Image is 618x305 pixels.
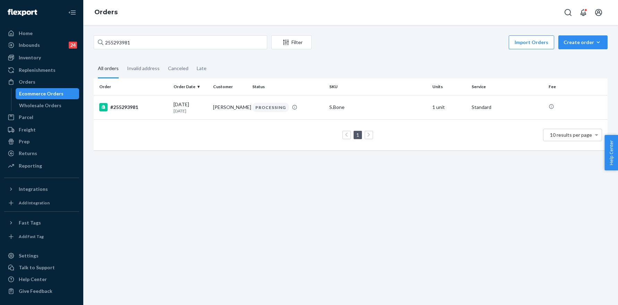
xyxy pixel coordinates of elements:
[19,30,33,37] div: Home
[327,78,429,95] th: SKU
[4,184,79,195] button: Integrations
[272,39,311,46] div: Filter
[19,114,33,121] div: Parcel
[4,250,79,261] a: Settings
[564,39,602,46] div: Create order
[94,8,118,16] a: Orders
[576,6,590,19] button: Open notifications
[19,90,64,97] div: Ecommerce Orders
[249,78,327,95] th: Status
[558,35,608,49] button: Create order
[98,59,119,78] div: All orders
[4,28,79,39] a: Home
[19,42,40,49] div: Inbounds
[94,78,171,95] th: Order
[19,54,41,61] div: Inventory
[4,274,79,285] a: Help Center
[4,136,79,147] a: Prep
[469,78,546,95] th: Service
[4,124,79,135] a: Freight
[19,288,52,295] div: Give Feedback
[252,103,289,112] div: PROCESSING
[355,132,361,138] a: Page 1 is your current page
[604,135,618,170] button: Help Center
[89,2,123,23] ol: breadcrumbs
[65,6,79,19] button: Close Navigation
[213,84,247,90] div: Customer
[4,76,79,87] a: Orders
[210,95,250,119] td: [PERSON_NAME]
[561,6,575,19] button: Open Search Box
[19,78,35,85] div: Orders
[173,108,208,114] p: [DATE]
[8,9,37,16] img: Flexport logo
[592,6,606,19] button: Open account menu
[16,88,79,99] a: Ecommerce Orders
[19,276,47,283] div: Help Center
[171,78,210,95] th: Order Date
[19,219,41,226] div: Fast Tags
[4,262,79,273] a: Talk to Support
[4,52,79,63] a: Inventory
[4,231,79,242] a: Add Fast Tag
[19,252,39,259] div: Settings
[19,126,36,133] div: Freight
[19,138,29,145] div: Prep
[19,150,37,157] div: Returns
[4,148,79,159] a: Returns
[509,35,554,49] button: Import Orders
[4,197,79,209] a: Add Integration
[430,78,469,95] th: Units
[127,59,160,77] div: Invalid address
[94,35,267,49] input: Search orders
[69,42,77,49] div: 24
[173,101,208,114] div: [DATE]
[168,59,188,77] div: Canceled
[271,35,312,49] button: Filter
[430,95,469,119] td: 1 unit
[4,112,79,123] a: Parcel
[19,200,50,206] div: Add Integration
[99,103,168,111] div: #255293981
[4,286,79,297] button: Give Feedback
[472,104,543,111] p: Standard
[19,264,55,271] div: Talk to Support
[4,160,79,171] a: Reporting
[4,65,79,76] a: Replenishments
[197,59,206,77] div: Late
[19,102,61,109] div: Wholesale Orders
[546,78,608,95] th: Fee
[16,100,79,111] a: Wholesale Orders
[19,67,56,74] div: Replenishments
[19,234,44,239] div: Add Fast Tag
[19,162,42,169] div: Reporting
[4,217,79,228] button: Fast Tags
[550,132,592,138] span: 10 results per page
[4,40,79,51] a: Inbounds24
[329,104,426,111] div: S.Bone
[19,186,48,193] div: Integrations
